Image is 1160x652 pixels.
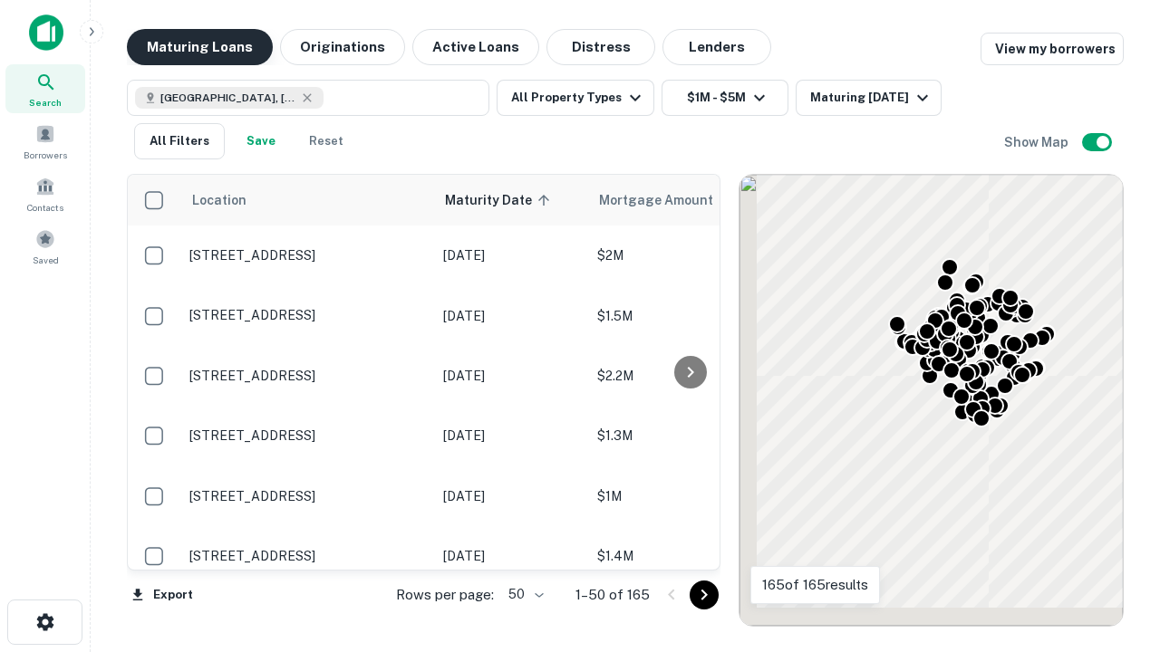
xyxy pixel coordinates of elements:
button: Lenders [662,29,771,65]
button: Active Loans [412,29,539,65]
p: $1M [597,486,778,506]
p: [STREET_ADDRESS] [189,368,425,384]
a: Contacts [5,169,85,218]
button: Originations [280,29,405,65]
a: Saved [5,222,85,271]
button: Go to next page [690,580,719,609]
p: $1.5M [597,306,778,326]
p: 165 of 165 results [762,574,868,596]
th: Mortgage Amount [588,175,788,225]
p: [DATE] [443,426,579,446]
h6: Show Map [1004,132,1071,152]
p: [STREET_ADDRESS] [189,247,425,264]
p: [DATE] [443,245,579,265]
img: capitalize-icon.png [29,14,63,51]
p: [DATE] [443,306,579,326]
span: Search [29,95,62,110]
button: Maturing Loans [127,29,273,65]
div: 0 0 [739,175,1123,626]
button: Maturing [DATE] [796,80,942,116]
button: All Property Types [497,80,654,116]
th: Location [180,175,434,225]
button: [GEOGRAPHIC_DATA], [GEOGRAPHIC_DATA], [GEOGRAPHIC_DATA] [127,80,489,116]
p: Rows per page: [396,584,494,606]
button: Distress [546,29,655,65]
span: Saved [33,253,59,267]
p: [DATE] [443,486,579,506]
p: 1–50 of 165 [575,584,650,606]
span: Maturity Date [445,189,556,211]
button: Save your search to get updates of matches that match your search criteria. [232,123,290,159]
button: Export [127,581,198,609]
span: [GEOGRAPHIC_DATA], [GEOGRAPHIC_DATA], [GEOGRAPHIC_DATA] [160,90,296,106]
a: View my borrowers [981,33,1124,65]
a: Search [5,64,85,113]
p: $1.3M [597,426,778,446]
iframe: Chat Widget [1069,507,1160,594]
span: Location [191,189,246,211]
th: Maturity Date [434,175,588,225]
p: [DATE] [443,546,579,566]
div: 50 [501,581,546,608]
p: $2.2M [597,366,778,386]
button: All Filters [134,123,225,159]
a: Borrowers [5,117,85,166]
p: [DATE] [443,366,579,386]
span: Mortgage Amount [599,189,737,211]
p: [STREET_ADDRESS] [189,427,425,444]
button: Reset [297,123,355,159]
div: Maturing [DATE] [810,87,933,109]
span: Contacts [27,200,63,215]
p: [STREET_ADDRESS] [189,548,425,564]
p: [STREET_ADDRESS] [189,307,425,323]
p: [STREET_ADDRESS] [189,488,425,504]
p: $2M [597,245,778,265]
button: $1M - $5M [662,80,788,116]
p: $1.4M [597,546,778,566]
span: Borrowers [24,148,67,162]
